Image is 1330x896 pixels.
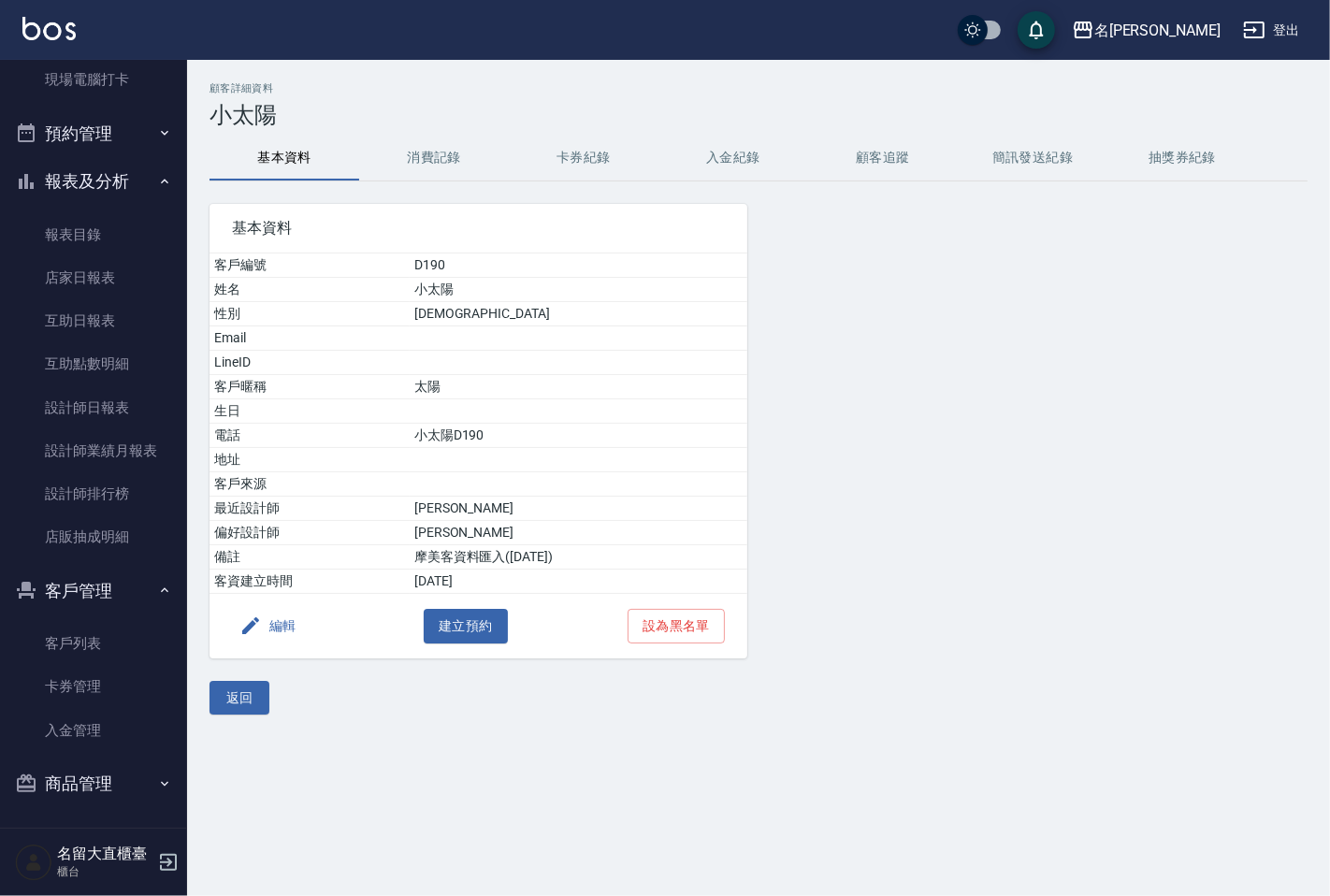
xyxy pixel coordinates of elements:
a: 客戶列表 [7,622,180,665]
td: 客戶暱稱 [210,375,410,399]
td: [DEMOGRAPHIC_DATA] [410,302,747,326]
button: 入金紀錄 [658,136,808,181]
td: 小太陽 [410,278,747,302]
h3: 小太陽 [210,102,1308,128]
a: 卡券管理 [7,665,180,708]
a: 設計師排行榜 [7,472,180,515]
td: [PERSON_NAME] [410,497,747,521]
button: 設為黑名單 [628,609,725,643]
td: 客戶來源 [210,472,410,497]
td: 生日 [210,399,410,424]
a: 現場電腦打卡 [7,58,180,101]
td: 偏好設計師 [210,521,410,545]
td: [PERSON_NAME] [410,521,747,545]
td: 電話 [210,424,410,448]
button: 報表及分析 [7,157,180,206]
button: 客戶管理 [7,567,180,615]
button: 簡訊發送紀錄 [958,136,1107,181]
td: 摩美客資料匯入([DATE]) [410,545,747,570]
img: Logo [22,17,76,40]
button: 預約管理 [7,109,180,158]
button: 返回 [210,681,269,715]
a: 店販抽成明細 [7,515,180,558]
h5: 名留大直櫃臺 [57,845,152,863]
button: 編輯 [232,609,304,643]
span: 基本資料 [232,219,725,238]
button: 抽獎券紀錄 [1107,136,1257,181]
td: D190 [410,253,747,278]
a: 報表目錄 [7,213,180,256]
a: 設計師日報表 [7,386,180,429]
a: 設計師業績月報表 [7,429,180,472]
button: 基本資料 [210,136,359,181]
td: 地址 [210,448,410,472]
td: [DATE] [410,570,747,594]
button: 名[PERSON_NAME] [1064,11,1228,50]
td: 最近設計師 [210,497,410,521]
td: 客資建立時間 [210,570,410,594]
h2: 顧客詳細資料 [210,82,1308,94]
button: 商品管理 [7,759,180,808]
td: 太陽 [410,375,747,399]
td: 小太陽D190 [410,424,747,448]
a: 互助日報表 [7,299,180,342]
button: save [1018,11,1055,49]
button: 登出 [1236,13,1308,48]
div: 名[PERSON_NAME] [1094,19,1221,42]
p: 櫃台 [57,863,152,880]
img: Person [15,844,52,881]
a: 互助點數明細 [7,342,180,385]
td: LineID [210,351,410,375]
button: 顧客追蹤 [808,136,958,181]
td: 備註 [210,545,410,570]
td: 性別 [210,302,410,326]
td: 客戶編號 [210,253,410,278]
a: 店家日報表 [7,256,180,299]
button: 消費記錄 [359,136,509,181]
button: 卡券紀錄 [509,136,658,181]
td: 姓名 [210,278,410,302]
td: Email [210,326,410,351]
a: 入金管理 [7,709,180,752]
button: 建立預約 [424,609,508,643]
